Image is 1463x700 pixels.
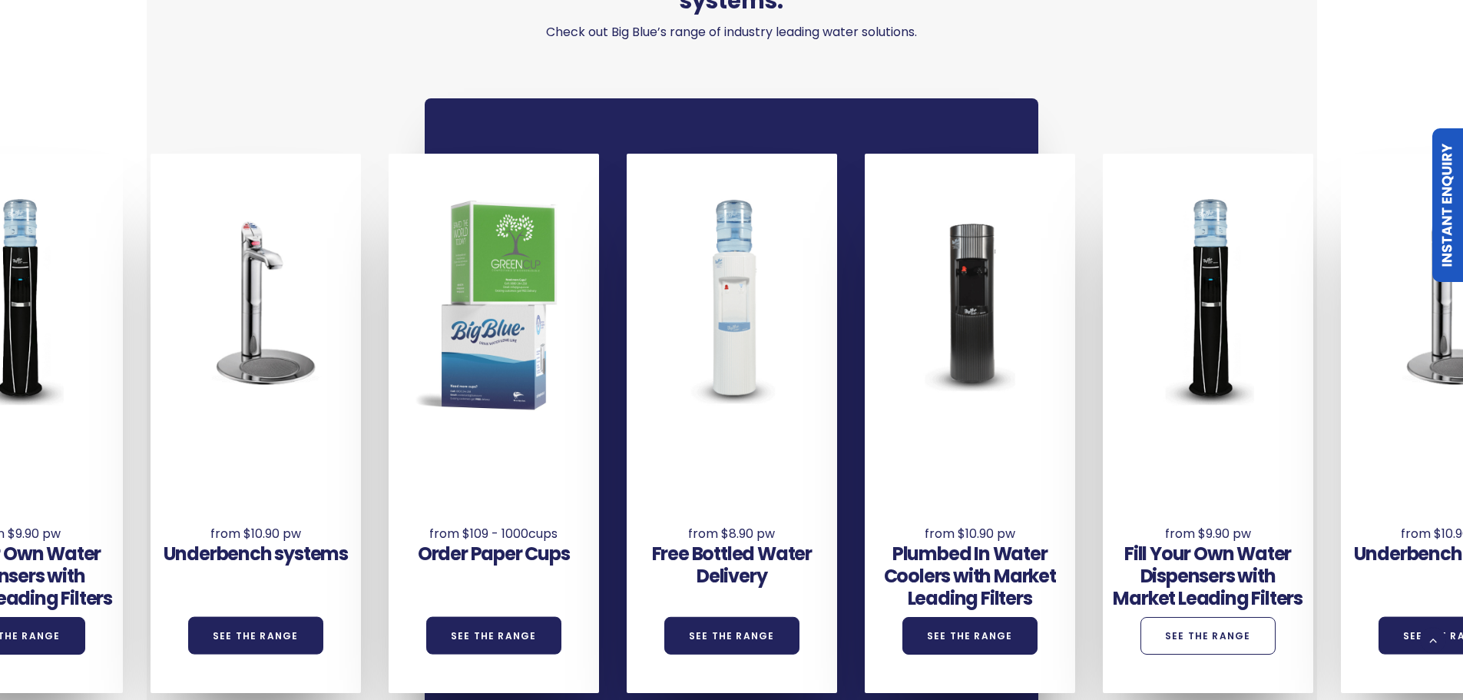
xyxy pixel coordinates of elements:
[425,22,1038,43] p: Check out Big Blue’s range of industry leading water solutions.
[164,541,348,566] a: Underbench systems
[902,617,1038,655] a: See the Range
[426,617,561,655] a: See the Range
[664,617,799,655] a: See the Range
[1113,541,1302,611] a: Fill Your Own Water Dispensers with Market Leading Filters
[1432,128,1463,282] a: Instant Enquiry
[652,541,812,589] a: Free Bottled Water Delivery
[884,541,1056,611] a: Plumbed In Water Coolers with Market Leading Filters
[418,541,570,566] a: Order Paper Cups
[1140,617,1276,655] a: See the Range
[1362,599,1441,678] iframe: Chatbot
[188,617,323,655] a: See the Range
